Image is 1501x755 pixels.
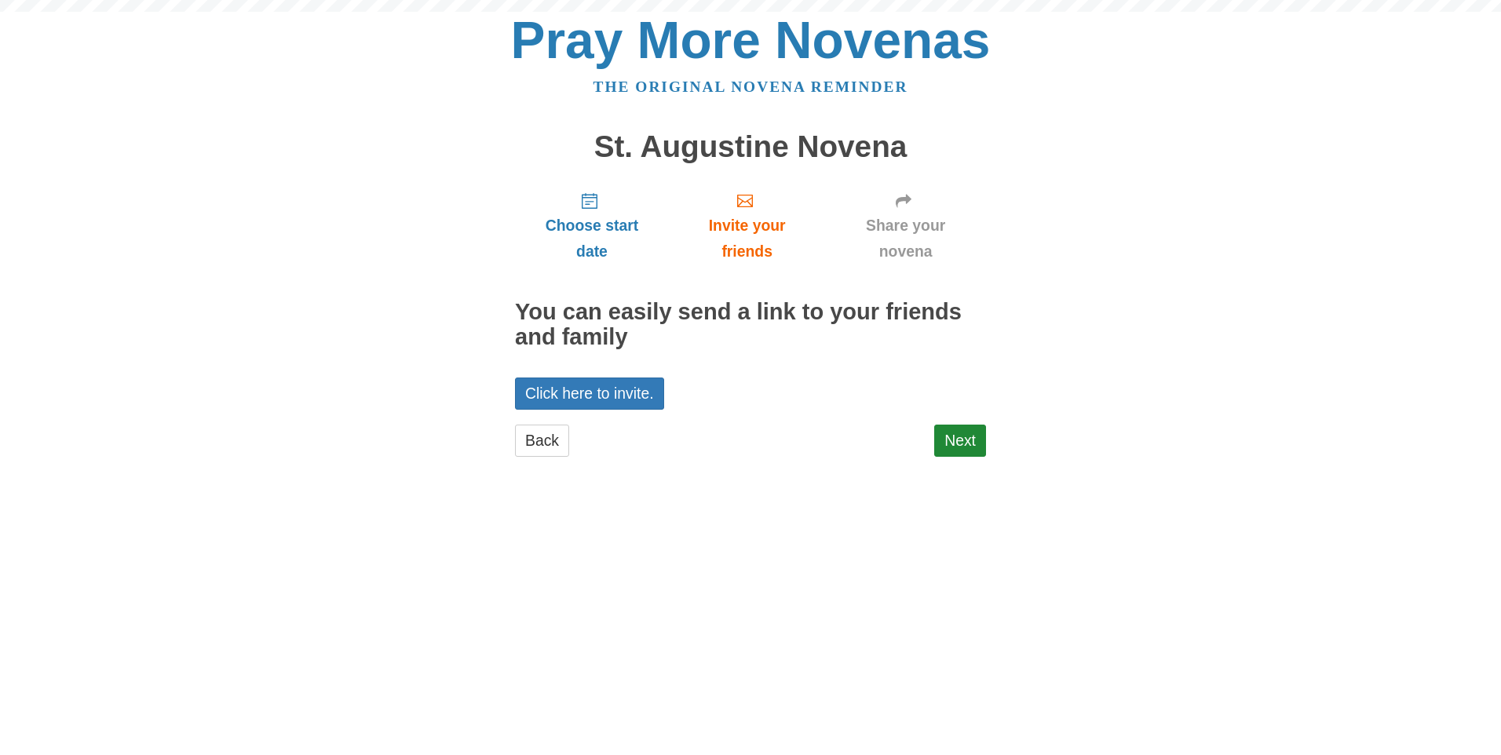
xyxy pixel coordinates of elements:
[511,11,991,69] a: Pray More Novenas
[934,425,986,457] a: Next
[669,179,825,272] a: Invite your friends
[515,300,986,350] h2: You can easily send a link to your friends and family
[515,425,569,457] a: Back
[841,213,970,264] span: Share your novena
[593,78,908,95] a: The original novena reminder
[685,213,809,264] span: Invite your friends
[825,179,986,272] a: Share your novena
[515,377,664,410] a: Click here to invite.
[515,179,669,272] a: Choose start date
[531,213,653,264] span: Choose start date
[515,130,986,164] h1: St. Augustine Novena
